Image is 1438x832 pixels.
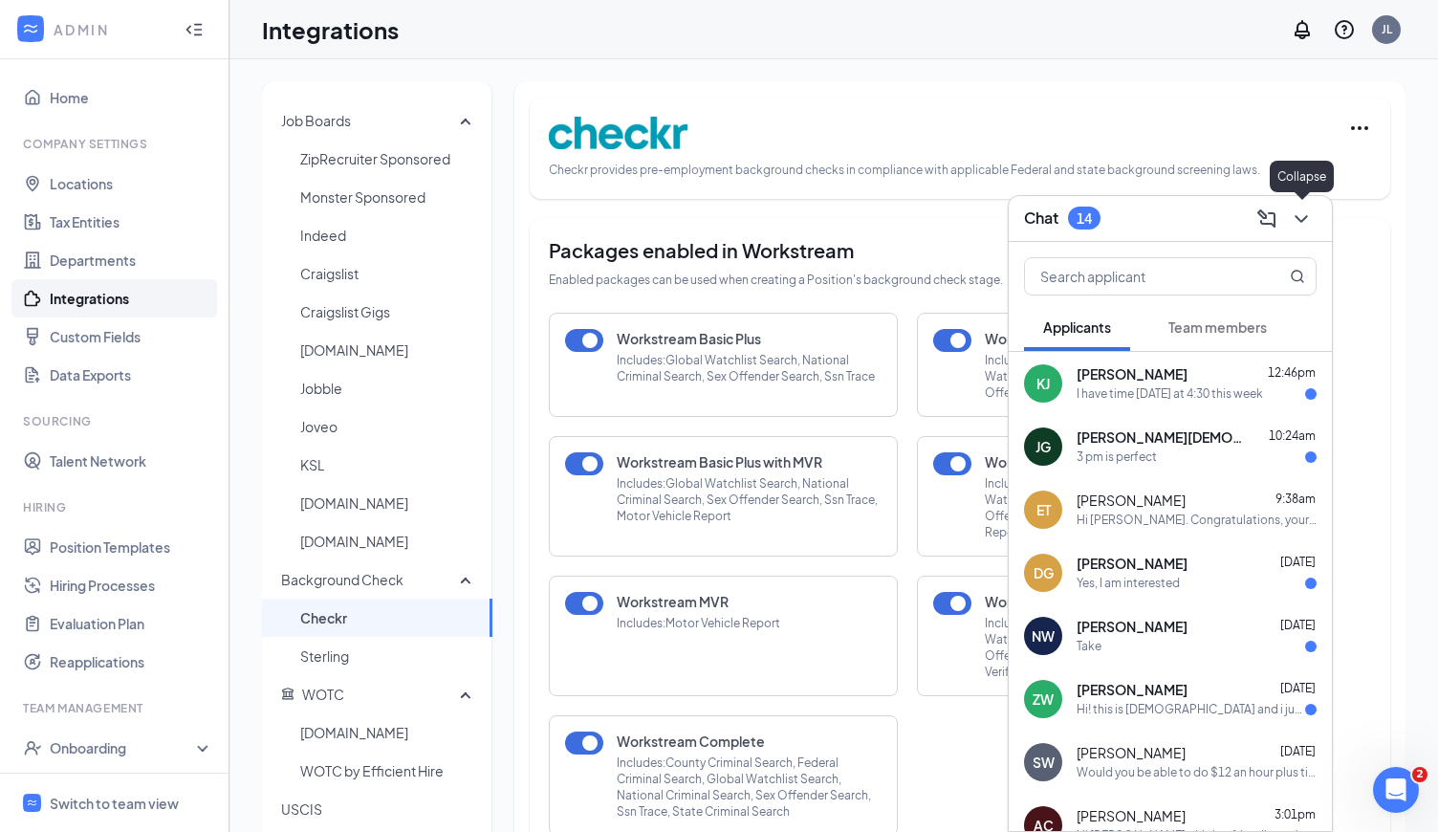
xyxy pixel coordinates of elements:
span: KSL [300,446,477,484]
span: [DOMAIN_NAME] [300,484,477,522]
span: [DATE] [1280,619,1316,633]
div: ET [1036,500,1051,519]
p: Workstream Complete [617,732,882,751]
svg: Government [281,687,294,700]
div: Sourcing [23,413,209,429]
div: Onboarding [50,738,197,757]
span: 10:24am [1269,429,1316,444]
a: Departments [50,241,213,279]
p: Includes: County Criminal Search, Federal Criminal Search, Global Watchlist Search, National Crim... [617,755,882,820]
span: [PERSON_NAME] [1077,555,1187,574]
div: Would you be able to do $12 an hour plus tips? I only ask because I was getting paid about $13 at... [1077,765,1317,781]
span: 2 [1412,767,1427,782]
span: Enabled packages can be used when creating a Position's background check stage. [549,273,1003,287]
div: Switch to team view [50,794,179,813]
div: Take [1077,639,1101,655]
span: Craigslist Gigs [300,293,477,331]
span: 9:38am [1275,493,1316,507]
a: Tax Entities [50,203,213,241]
div: ZW [1033,690,1054,709]
div: I have time [DATE] at 4:30 this week [1077,386,1263,403]
svg: QuestionInfo [1333,18,1356,41]
svg: UserCheck [23,738,42,757]
span: Indeed [300,216,477,254]
a: Custom Fields [50,317,213,356]
img: checkr-logo [549,117,687,150]
p: Includes: Motor Vehicle Report [617,615,780,631]
span: 3:01pm [1275,808,1316,822]
svg: WorkstreamLogo [21,19,40,38]
input: Search applicant [1025,258,1252,295]
h3: Chat [1024,208,1058,230]
span: [DATE] [1280,745,1316,759]
svg: WorkstreamLogo [26,797,38,809]
a: Evaluation Plan [50,604,213,643]
span: WOTC by Efficient Hire [300,752,477,790]
span: Background Check [281,571,403,588]
div: Yes, I am interested [1077,576,1180,592]
a: Position Templates [50,528,213,566]
div: NW [1032,626,1055,646]
a: Home [50,78,213,117]
p: Workstream Essential [985,329,1250,348]
svg: ComposeMessage [1255,208,1278,230]
div: DG [1034,563,1054,582]
div: JL [1382,21,1392,37]
button: ChevronDown [1286,204,1317,234]
p: Workstream Professional [985,592,1250,611]
span: [PERSON_NAME] [1077,492,1186,511]
a: Data Exports [50,356,213,394]
span: [PERSON_NAME] [1077,618,1187,637]
span: Packages enabled in Workstream [549,238,854,262]
div: SW [1033,753,1055,772]
span: Team members [1168,318,1267,336]
span: [DOMAIN_NAME] [300,713,477,752]
span: Job Boards [281,112,351,129]
p: Workstream Basic Plus [617,329,882,348]
div: Company Settings [23,136,209,152]
div: ADMIN [54,20,167,39]
button: ComposeMessage [1252,204,1282,234]
div: Hi! this is [DEMOGRAPHIC_DATA] and i just got done filling out the application. In case i get acc... [1077,702,1305,718]
span: ZipRecruiter Sponsored [300,140,477,178]
span: Jobble [300,369,477,407]
div: 14 [1077,210,1092,227]
span: Checkr provides pre-employment background checks in compliance with applicable Federal and state ... [549,163,1260,177]
div: Team Management [23,700,209,716]
div: Collapse [1270,161,1334,192]
span: [PERSON_NAME] [1077,807,1186,826]
span: [PERSON_NAME] [1077,365,1187,384]
p: Includes: County Criminal Search, Global Watchlist Search, National Criminal Search, Sex Offender... [985,475,1250,540]
div: KJ [1036,374,1050,393]
svg: Collapse [185,20,204,39]
span: [DOMAIN_NAME] [300,522,477,560]
a: Reapplications [50,643,213,681]
span: 12:46pm [1268,366,1316,381]
span: [DATE] [1280,556,1316,570]
div: JG [1035,437,1051,456]
p: Includes: County Criminal Search, Global Watchlist Search, National Criminal Search, Sex Offender... [985,615,1250,680]
div: 3 pm is perfect [1077,449,1157,466]
span: Craigslist [300,254,477,293]
span: Checkr [300,599,477,637]
span: Joveo [300,407,477,446]
span: USCIS [281,790,477,828]
a: Integrations [50,279,213,317]
p: Workstream Basic Plus with MVR [617,452,882,471]
span: Applicants [1043,318,1111,336]
span: [PERSON_NAME] [1077,681,1187,700]
svg: Ellipses [1348,117,1371,140]
span: [PERSON_NAME] [1077,744,1186,763]
span: [DATE] [1280,682,1316,696]
svg: Notifications [1291,18,1314,41]
span: [PERSON_NAME][DEMOGRAPHIC_DATA] [1077,428,1249,448]
svg: MagnifyingGlass [1290,269,1305,284]
span: [DOMAIN_NAME] [300,331,477,369]
a: Talent Network [50,442,213,480]
iframe: Intercom live chat [1373,767,1419,813]
p: Includes: Global Watchlist Search, National Criminal Search, Sex Offender Search, Ssn Trace [617,352,882,384]
a: Hiring Processes [50,566,213,604]
p: Includes: Global Watchlist Search, National Criminal Search, Sex Offender Search, Ssn Trace, Moto... [617,475,882,524]
div: Hiring [23,499,209,515]
p: Workstream MVR [617,592,780,611]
